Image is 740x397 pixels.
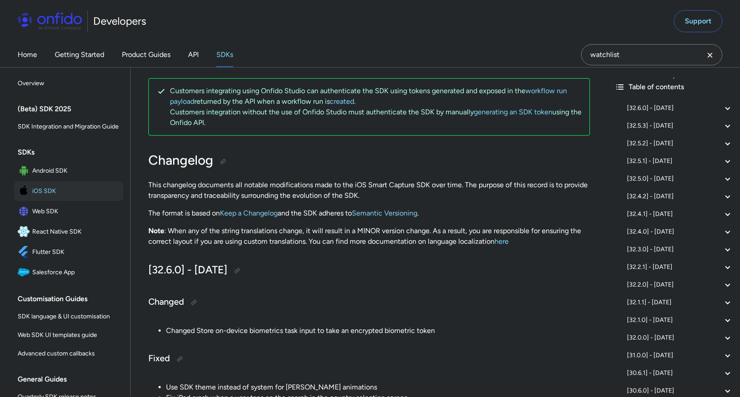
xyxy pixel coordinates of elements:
[627,103,733,113] a: [32.6.0] - [DATE]
[627,297,733,308] a: [32.1.1] - [DATE]
[188,42,199,67] a: API
[220,209,278,217] a: Keep a Changelog
[93,14,146,28] h1: Developers
[627,262,733,272] a: [32.2.1] - [DATE]
[148,295,590,310] h3: Changed
[32,185,120,197] span: iOS SDK
[627,227,733,237] a: [32.4.0] - [DATE]
[14,263,123,282] a: IconSalesforce AppSalesforce App
[14,202,123,221] a: IconWeb SDKWeb SDK
[581,44,722,65] input: Onfido search input field
[18,144,127,161] div: SDKs
[122,42,170,67] a: Product Guides
[18,12,82,30] img: Onfido Logo
[18,78,120,89] span: Overview
[166,325,590,336] li: Changed Store on-device biometrics task input to take an encrypted biometric token
[18,121,120,132] span: SDK Integration and Migration Guide
[18,266,32,279] img: IconSalesforce App
[627,244,733,255] a: [32.3.0] - [DATE]
[627,138,733,149] a: [32.5.2] - [DATE]
[627,156,733,166] a: [32.5.1] - [DATE]
[166,382,590,393] li: Use SDK theme instead of system for [PERSON_NAME] animations
[148,227,164,235] strong: Note
[474,108,552,116] a: generating an SDK token
[55,42,104,67] a: Getting Started
[14,326,123,344] a: Web SDK UI templates guide
[705,50,715,60] svg: Clear search field button
[14,308,123,325] a: SDK language & UI customisation
[18,205,32,218] img: IconWeb SDK
[18,290,127,308] div: Customisation Guides
[495,237,509,246] a: here
[216,42,233,67] a: SDKs
[18,348,120,359] span: Advanced custom callbacks
[627,350,733,361] a: [31.0.0] - [DATE]
[14,118,123,136] a: SDK Integration and Migration Guide
[18,246,32,258] img: IconFlutter SDK
[627,280,733,290] a: [32.2.0] - [DATE]
[32,266,120,279] span: Salesforce App
[170,107,582,128] p: Customers integration without the use of Onfido Studio must authenticate the SDK by manually usin...
[14,181,123,201] a: IconiOS SDKiOS SDK
[627,386,733,396] a: [30.6.0] - [DATE]
[18,371,127,388] div: General Guides
[627,174,733,184] a: [32.5.0] - [DATE]
[18,330,120,340] span: Web SDK UI templates guide
[32,246,120,258] span: Flutter SDK
[627,121,733,131] a: [32.5.3] - [DATE]
[170,86,582,107] p: Customers integrating using Onfido Studio can authenticate the SDK using tokens generated and exp...
[352,209,417,217] a: Semantic Versioning
[32,165,120,177] span: Android SDK
[32,226,120,238] span: React Native SDK
[148,226,590,247] p: : When any of the string translations change, it will result in a MINOR version change. As a resu...
[627,191,733,202] a: [32.4.2] - [DATE]
[148,263,590,278] h2: [32.6.0] - [DATE]
[18,42,37,67] a: Home
[148,151,590,169] h1: Changelog
[14,345,123,363] a: Advanced custom callbacks
[14,242,123,262] a: IconFlutter SDKFlutter SDK
[330,97,354,106] a: created
[14,161,123,181] a: IconAndroid SDKAndroid SDK
[18,226,32,238] img: IconReact Native SDK
[148,180,590,201] p: This changelog documents all notable modifications made to the iOS Smart Capture SDK over time. T...
[14,222,123,242] a: IconReact Native SDKReact Native SDK
[615,82,733,92] div: Table of contents
[627,315,733,325] a: [32.1.0] - [DATE]
[18,185,32,197] img: IconiOS SDK
[627,368,733,378] a: [30.6.1] - [DATE]
[18,311,120,322] span: SDK language & UI customisation
[14,75,123,92] a: Overview
[18,100,127,118] div: (Beta) SDK 2025
[627,209,733,219] a: [32.4.1] - [DATE]
[18,165,32,177] img: IconAndroid SDK
[627,333,733,343] a: [32.0.0] - [DATE]
[674,10,722,32] a: Support
[148,352,590,366] h3: Fixed
[148,208,590,219] p: The format is based on and the SDK adheres to .
[32,205,120,218] span: Web SDK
